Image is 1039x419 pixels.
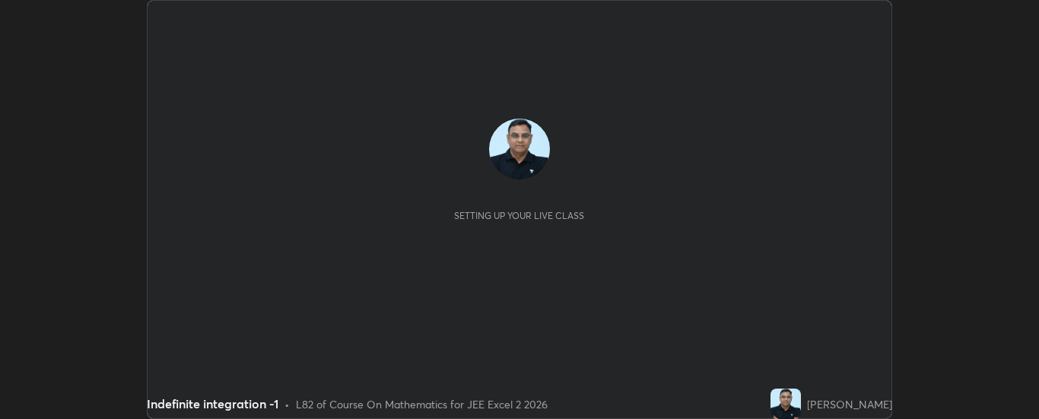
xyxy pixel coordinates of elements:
[489,119,550,179] img: dac768bf8445401baa7a33347c0029c8.jpg
[284,396,290,412] div: •
[454,210,584,221] div: Setting up your live class
[147,395,278,413] div: Indefinite integration -1
[771,389,801,419] img: dac768bf8445401baa7a33347c0029c8.jpg
[296,396,548,412] div: L82 of Course On Mathematics for JEE Excel 2 2026
[807,396,892,412] div: [PERSON_NAME]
